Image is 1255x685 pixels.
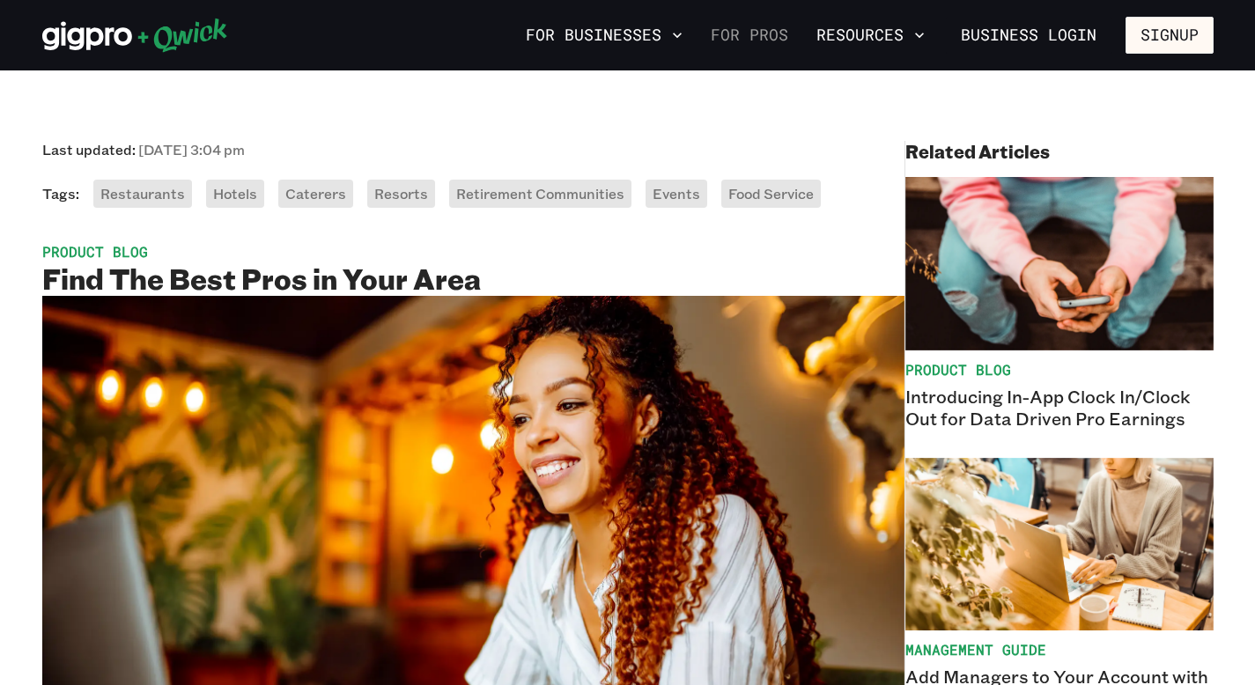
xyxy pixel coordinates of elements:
[809,20,932,50] button: Resources
[519,20,690,50] button: For Businesses
[42,261,904,296] h2: Find The Best Pros in Your Area
[905,177,1214,350] img: Introducing In-App Clock In/Clock Out for Data Driven Pro Earnings
[905,386,1214,430] p: Introducing In-App Clock In/Clock Out for Data Driven Pro Earnings
[42,243,904,261] span: Product Blog
[728,184,814,203] span: Food Service
[42,141,245,158] span: Last updated:
[1126,17,1214,54] button: Signup
[946,17,1111,54] a: Business Login
[213,184,257,203] span: Hotels
[100,184,185,203] span: Restaurants
[905,361,1214,379] span: Product Blog
[456,184,624,203] span: Retirement Communities
[138,140,245,158] span: [DATE] 3:04 pm
[905,458,1214,631] img: Add Managers to Your Account with a Few Simple Steps
[905,177,1214,430] a: Product BlogIntroducing In-App Clock In/Clock Out for Data Driven Pro Earnings
[704,20,795,50] a: For Pros
[905,141,1214,163] h4: Related Articles
[285,184,346,203] span: Caterers
[905,641,1214,659] span: Management Guide
[42,185,79,203] span: Tags:
[374,184,428,203] span: Resorts
[653,184,700,203] span: Events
